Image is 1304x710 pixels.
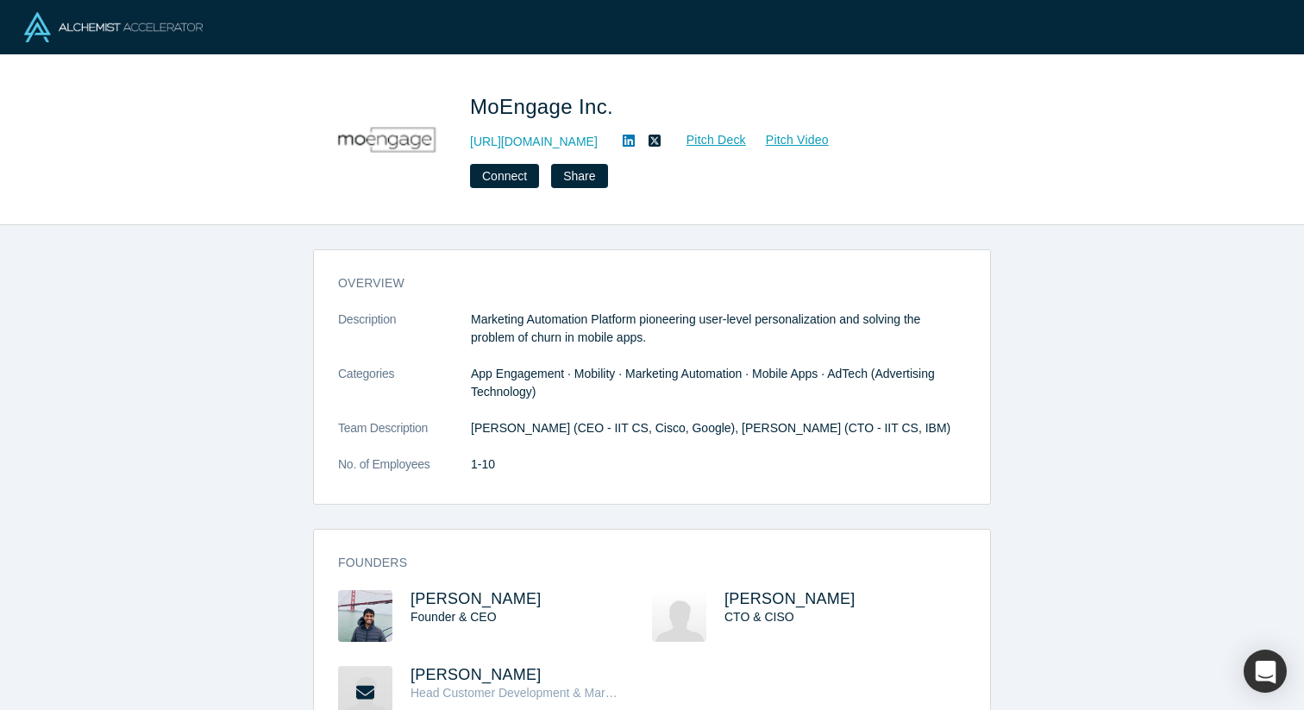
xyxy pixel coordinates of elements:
span: CTO & CISO [724,610,794,624]
a: [PERSON_NAME] [411,666,542,683]
dt: Team Description [338,419,471,456]
dt: Categories [338,365,471,419]
dt: No. of Employees [338,456,471,492]
h3: Founders [338,554,942,572]
span: Head Customer Development & Marketing (Alum) [411,686,676,700]
span: MoEngage Inc. [470,95,619,118]
a: Pitch Deck [668,130,747,150]
a: [URL][DOMAIN_NAME] [470,133,598,151]
button: Connect [470,164,539,188]
dt: Description [338,311,471,365]
a: Pitch Video [747,130,830,150]
a: [PERSON_NAME] [411,590,542,607]
a: [PERSON_NAME] [724,590,856,607]
h3: overview [338,274,942,292]
img: Alchemist Logo [24,12,203,42]
span: Founder & CEO [411,610,497,624]
button: Share [551,164,607,188]
dd: 1-10 [471,456,966,474]
span: App Engagement · Mobility · Marketing Automation · Mobile Apps · AdTech (Advertising Technology) [471,367,935,399]
img: Raviteja Dodda's Profile Image [338,590,392,642]
p: [PERSON_NAME] (CEO - IIT CS, Cisco, Google), [PERSON_NAME] (CTO - IIT CS, IBM) [471,419,966,437]
p: Marketing Automation Platform pioneering user-level personalization and solving the problem of ch... [471,311,966,347]
img: Yashwanth Kumar's Profile Image [652,590,706,642]
img: MoEngage Inc.'s Logo [325,79,446,200]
